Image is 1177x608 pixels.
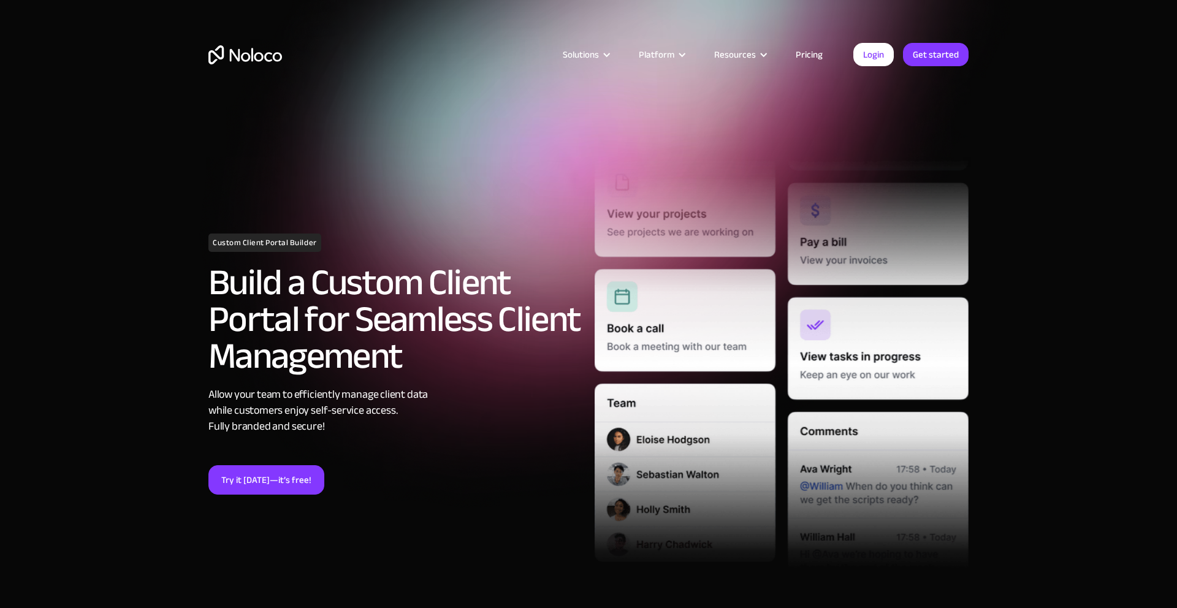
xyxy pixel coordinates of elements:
[208,387,582,435] div: Allow your team to efficiently manage client data while customers enjoy self-service access. Full...
[903,43,969,66] a: Get started
[208,264,582,374] h2: Build a Custom Client Portal for Seamless Client Management
[623,47,699,63] div: Platform
[563,47,599,63] div: Solutions
[714,47,756,63] div: Resources
[780,47,838,63] a: Pricing
[208,234,321,252] h1: Custom Client Portal Builder
[639,47,674,63] div: Platform
[547,47,623,63] div: Solutions
[208,465,324,495] a: Try it [DATE]—it’s free!
[208,45,282,64] a: home
[853,43,894,66] a: Login
[699,47,780,63] div: Resources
